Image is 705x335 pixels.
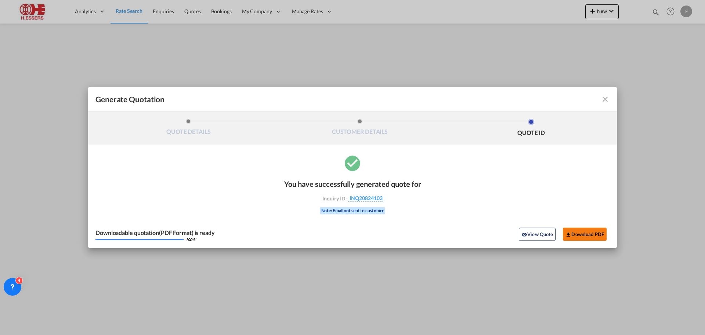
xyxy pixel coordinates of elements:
[95,95,164,104] span: Generate Quotation
[95,230,215,236] div: Downloadable quotation(PDF Format) is ready
[310,195,395,202] div: Inquiry ID :
[565,232,571,238] md-icon: icon-download
[521,232,527,238] md-icon: icon-eye
[320,207,386,214] div: Note: Email not sent to customer
[445,119,617,139] li: QUOTE ID
[274,119,446,139] li: CUSTOMER DETAILS
[601,95,610,104] md-icon: icon-close fg-AAA8AD cursor m-0
[88,87,617,248] md-dialog: Generate QuotationQUOTE ...
[103,119,274,139] li: QUOTE DETAILS
[343,154,362,172] md-icon: icon-checkbox-marked-circle
[563,228,607,241] button: Download PDF
[348,195,383,202] span: INQ20824103
[185,238,196,242] div: 100 %
[284,179,421,188] div: You have successfully generated quote for
[519,228,556,241] button: icon-eyeView Quote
